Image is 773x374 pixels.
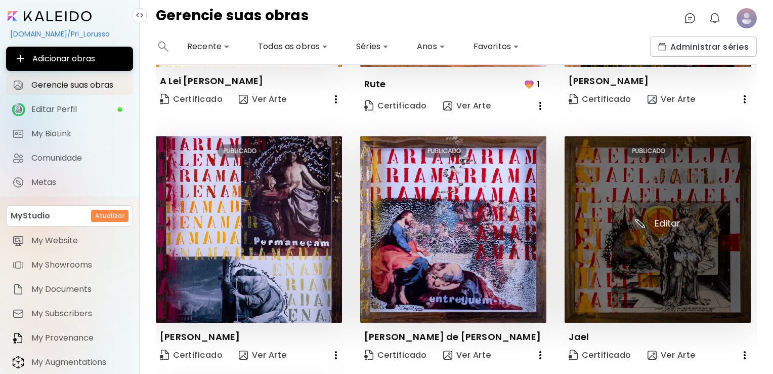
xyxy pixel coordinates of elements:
a: itemMy Augmentations [6,352,133,372]
img: item [12,235,24,247]
p: Jael [569,331,589,343]
img: item [12,356,24,369]
img: Certificate [160,94,169,104]
span: Ver Arte [239,350,287,361]
p: MyStudio [11,210,50,222]
span: Certificado [569,350,631,361]
span: Certificado [160,94,223,105]
span: Administrar séries [658,42,749,52]
button: search [156,36,171,57]
img: view-art [443,101,452,110]
img: favorites [523,78,535,90]
img: My BioLink icon [12,128,24,140]
div: PUBLICADO [626,144,671,158]
span: Comunidade [31,153,127,163]
img: Gerencie suas obras icon [12,79,24,91]
img: view-art [239,95,248,104]
img: bellIcon [709,12,721,24]
a: Gerencie suas obras iconGerencie suas obras [6,75,133,95]
img: Certificate [160,350,169,360]
p: Rute [364,78,386,90]
div: [DOMAIN_NAME]/Pri_Lorusso [6,25,133,43]
a: iconcompleteEditar Perfil [6,99,133,120]
span: Metas [31,177,127,188]
button: view-artVer Arte [235,89,291,109]
img: Certificate [364,350,373,360]
span: My Provenance [31,333,127,343]
button: view-artVer Arte [643,345,700,365]
img: Comunidade icon [12,152,24,164]
span: My Website [31,236,127,246]
img: thumbnail [156,136,342,323]
h6: Atualizar [95,211,124,220]
span: My BioLink [31,129,127,139]
button: view-artVer Arte [439,96,495,116]
a: itemMy Website [6,231,133,251]
img: view-art [648,351,657,360]
button: view-artVer Arte [439,345,495,365]
span: Gerencie suas obras [31,80,127,90]
span: Ver Arte [648,350,696,361]
img: Certificate [569,94,578,104]
div: Todas as obras [254,39,332,55]
span: Adicionar obras [14,53,125,65]
img: Certificate [364,100,373,111]
button: collectionsAdministrar séries [650,36,757,57]
img: collapse [136,11,144,19]
a: CertificateCertificado [360,96,431,116]
a: CertificateCertificado [156,345,227,365]
img: item [12,259,24,271]
a: completeMy BioLink iconMy BioLink [6,124,133,144]
a: CertificateCertificado [156,89,227,109]
span: Ver Arte [443,100,491,111]
a: Comunidade iconComunidade [6,148,133,168]
img: item [12,283,24,295]
img: view-art [239,351,248,360]
p: A Lei [PERSON_NAME] [160,75,263,87]
div: Favoritos [469,39,523,55]
a: itemMy Subscribers [6,304,133,324]
p: [PERSON_NAME] [569,75,649,87]
span: Ver Arte [239,94,287,105]
a: CertificateCertificado [565,345,635,365]
a: CertificateCertificado [565,89,635,109]
div: Séries [352,39,393,55]
div: PUBLICADO [217,144,262,158]
button: favorites1 [521,75,546,94]
button: Adicionar obras [6,47,133,71]
a: itemMy Documents [6,279,133,300]
p: [PERSON_NAME] [160,331,240,343]
img: Certificate [569,350,578,360]
button: bellIcon [706,10,723,27]
div: PUBLICADO [421,144,466,158]
span: Certificado [569,94,631,105]
span: Ver Arte [648,94,696,105]
span: Ver Arte [443,350,491,361]
a: itemMy Showrooms [6,255,133,275]
a: CertificateCertificado [360,345,431,365]
img: Metas icon [12,176,24,189]
img: view-art [648,95,657,104]
span: Editar Perfil [31,104,117,115]
img: collections [658,43,666,51]
span: Certificado [160,350,223,361]
img: item [12,308,24,320]
img: view-art [443,351,452,360]
div: Recente [183,39,234,55]
img: search [158,42,168,52]
button: view-artVer Arte [235,345,291,365]
span: My Subscribers [31,309,127,319]
span: My Augmentations [31,357,127,367]
span: Certificado [364,350,427,361]
img: item [12,332,24,344]
a: itemMy Provenance [6,328,133,348]
a: completeMetas iconMetas [6,172,133,193]
div: Anos [413,39,449,55]
span: Certificado [364,100,427,111]
img: thumbnail [565,136,751,323]
img: thumbnail [360,136,546,323]
h4: Gerencie suas obras [156,8,309,28]
p: 1 [537,78,540,91]
img: chatIcon [684,12,696,24]
span: My Documents [31,284,127,294]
